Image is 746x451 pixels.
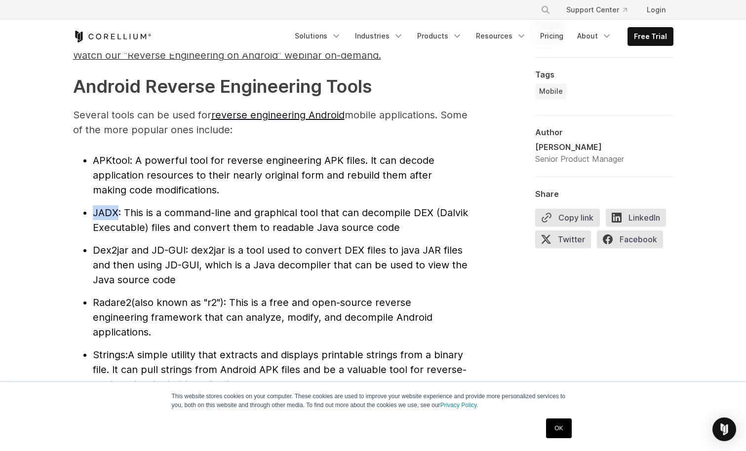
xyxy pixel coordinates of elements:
p: This website stores cookies on your computer. These cookies are used to improve your website expe... [172,392,575,410]
div: [PERSON_NAME] [535,141,624,153]
a: Privacy Policy. [440,402,478,409]
a: Twitter [535,230,597,252]
p: Several tools can be used for mobile applications. Some of the more popular ones include: [73,108,468,137]
span: Facebook [597,230,663,248]
button: Search [537,1,554,19]
a: Watch our “Reverse Engineering on Android” webinar on-demand. [73,53,381,60]
span: : A powerful tool for reverse engineering APK files. It can decode application resources to their... [93,154,434,196]
span: Mobile [539,86,563,96]
span: Watch our “Reverse Engineering on Android” webinar on-demand. [73,49,381,61]
span: A simple utility that extracts and displays printable strings from a binary file. It can pull str... [93,349,467,390]
span: LinkedIn [606,209,666,226]
a: Facebook [597,230,669,252]
span: Twitter [535,230,591,248]
a: Industries [349,27,409,45]
div: Navigation Menu [529,1,673,19]
span: : This is a command-line and graphical tool that can decompile DEX (Dalvik Executable) files and ... [93,207,468,233]
span: Strings: [93,349,128,361]
span: APKtool [93,154,130,166]
span: JADX [93,207,118,219]
a: Products [411,27,468,45]
div: Share [535,189,673,199]
a: Resources [470,27,532,45]
div: Tags [535,70,673,79]
span: Dex2jar and JD-GUI [93,244,186,256]
div: Navigation Menu [289,27,673,46]
a: LinkedIn [606,209,672,230]
button: Copy link [535,209,600,226]
span: (also known as "r2"): This is a free and open-source reverse engineering framework that can analy... [93,297,432,338]
strong: Android Reverse Engineering Tools [73,75,372,97]
a: OK [546,418,571,438]
span: Radare2 [93,297,131,308]
a: Support Center [558,1,635,19]
a: Pricing [534,27,569,45]
a: About [571,27,618,45]
div: Senior Product Manager [535,153,624,165]
a: Solutions [289,27,347,45]
a: Corellium Home [73,31,152,42]
a: reverse engineering Android [211,109,345,121]
div: Author [535,127,673,137]
a: Login [639,1,673,19]
div: Open Intercom Messenger [712,417,736,441]
span: : dex2jar is a tool used to convert DEX files to java JAR files and then using JD-GUI, which is a... [93,244,468,286]
a: Mobile [535,83,567,99]
a: Free Trial [628,28,673,45]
